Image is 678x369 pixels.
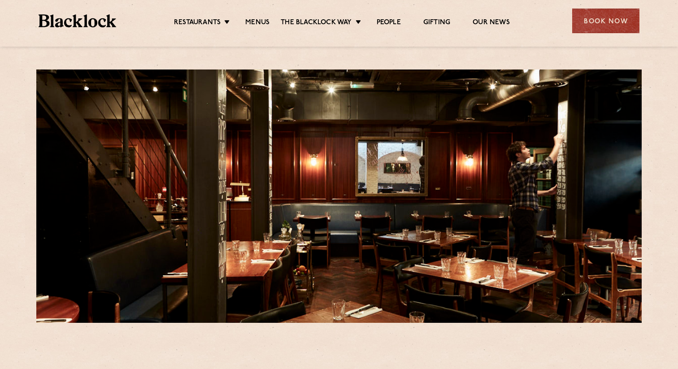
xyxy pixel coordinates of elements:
[39,14,116,27] img: BL_Textured_Logo-footer-cropped.svg
[174,18,221,28] a: Restaurants
[245,18,269,28] a: Menus
[423,18,450,28] a: Gifting
[281,18,352,28] a: The Blacklock Way
[473,18,510,28] a: Our News
[572,9,639,33] div: Book Now
[377,18,401,28] a: People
